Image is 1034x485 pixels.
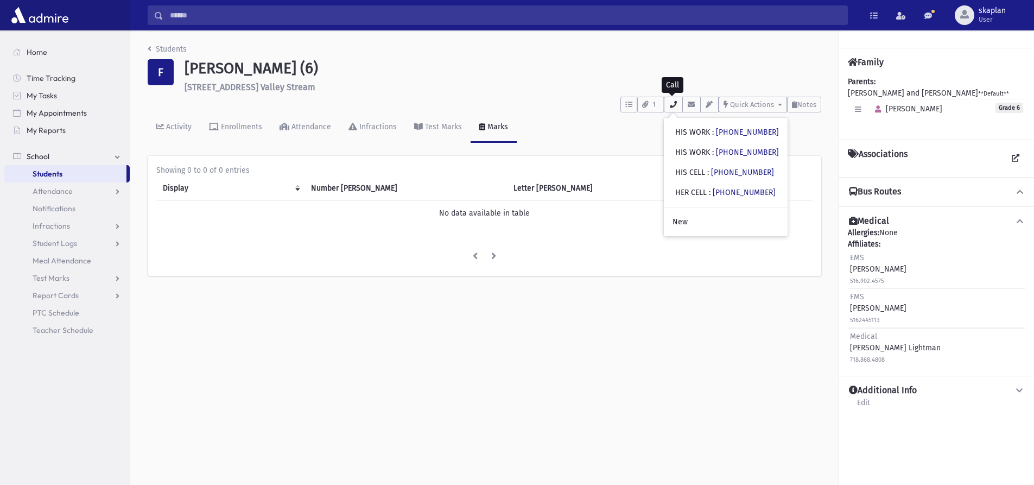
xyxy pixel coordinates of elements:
[662,77,683,93] div: Call
[33,256,91,266] span: Meal Attendance
[848,186,1025,198] button: Bus Routes
[787,97,821,112] button: Notes
[4,304,130,322] a: PTC Schedule
[848,216,1025,227] button: Medical
[709,188,711,197] span: :
[4,252,130,269] a: Meal Attendance
[850,253,864,262] span: EMS
[850,331,941,365] div: [PERSON_NAME] Lightman
[850,292,864,301] span: EMS
[637,97,664,112] button: 1
[423,122,462,131] div: Test Marks
[4,287,130,304] a: Report Cards
[148,43,187,59] nav: breadcrumb
[289,122,331,131] div: Attendance
[4,148,130,165] a: School
[33,325,93,335] span: Teacher Schedule
[650,100,659,110] span: 1
[848,57,884,67] h4: Family
[675,167,774,178] div: HIS CELL
[507,176,682,201] th: Letter Mark
[848,240,880,249] b: Affiliates:
[27,91,57,100] span: My Tasks
[675,147,779,158] div: HIS WORK
[185,59,821,78] h1: [PERSON_NAME] (6)
[163,5,847,25] input: Search
[848,385,1025,396] button: Additional Info
[870,104,942,114] span: [PERSON_NAME]
[979,7,1006,15] span: skaplan
[148,45,187,54] a: Students
[164,122,192,131] div: Activity
[357,122,397,131] div: Infractions
[730,100,774,109] span: Quick Actions
[4,87,130,104] a: My Tasks
[340,112,405,143] a: Infractions
[33,221,70,231] span: Infractions
[33,291,79,300] span: Report Cards
[27,108,87,118] span: My Appointments
[849,385,917,396] h4: Additional Info
[850,317,880,324] small: 5162445113
[797,100,816,109] span: Notes
[848,77,876,86] b: Parents:
[4,200,130,217] a: Notifications
[711,168,774,177] a: [PHONE_NUMBER]
[848,228,879,237] b: Allergies:
[271,112,340,143] a: Attendance
[716,128,779,137] a: [PHONE_NUMBER]
[4,70,130,87] a: Time Tracking
[675,187,776,198] div: HER CELL
[33,308,79,318] span: PTC Schedule
[33,186,73,196] span: Attendance
[979,15,1006,24] span: User
[27,73,75,83] span: Time Tracking
[156,165,813,176] div: Showing 0 to 0 of 0 entries
[156,200,813,225] td: No data available in table
[850,356,885,363] small: 718.868.4808
[849,216,889,227] h4: Medical
[33,238,77,248] span: Student Logs
[148,112,200,143] a: Activity
[719,97,787,112] button: Quick Actions
[471,112,517,143] a: Marks
[4,182,130,200] a: Attendance
[4,235,130,252] a: Student Logs
[850,332,877,341] span: Medical
[848,76,1025,131] div: [PERSON_NAME] and [PERSON_NAME]
[4,43,130,61] a: Home
[27,152,49,161] span: School
[219,122,262,131] div: Enrollments
[1006,149,1025,168] a: View all Associations
[716,148,779,157] a: [PHONE_NUMBER]
[857,396,871,416] a: Edit
[995,103,1023,113] span: Grade 6
[664,212,788,232] a: New
[4,165,126,182] a: Students
[4,269,130,287] a: Test Marks
[405,112,471,143] a: Test Marks
[4,217,130,235] a: Infractions
[200,112,271,143] a: Enrollments
[712,148,714,157] span: :
[850,278,884,285] small: 516.902.4575
[850,252,906,286] div: [PERSON_NAME]
[148,59,174,85] div: F
[713,188,776,197] a: [PHONE_NUMBER]
[33,169,62,179] span: Students
[4,322,130,339] a: Teacher Schedule
[850,291,906,325] div: [PERSON_NAME]
[675,127,779,138] div: HIS WORK
[27,125,66,135] span: My Reports
[707,168,709,177] span: :
[33,204,75,213] span: Notifications
[712,128,714,137] span: :
[848,227,1025,367] div: None
[4,104,130,122] a: My Appointments
[485,122,508,131] div: Marks
[156,176,305,201] th: Display
[33,273,69,283] span: Test Marks
[27,47,47,57] span: Home
[305,176,507,201] th: Number Mark
[848,149,908,168] h4: Associations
